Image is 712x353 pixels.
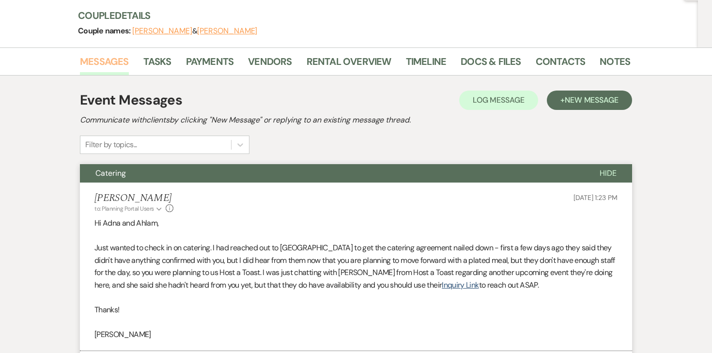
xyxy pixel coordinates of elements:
span: Couple names: [78,26,132,36]
span: Thanks! [94,305,120,315]
button: [PERSON_NAME] [197,27,257,35]
a: Inquiry Link [442,280,479,290]
button: to: Planning Portal Users [94,204,163,213]
a: Docs & Files [461,54,521,75]
p: Just wanted to check in on catering. I had reached out to [GEOGRAPHIC_DATA] to get the catering a... [94,242,618,291]
a: Contacts [536,54,586,75]
span: to reach out ASAP. [479,280,539,290]
a: Payments [186,54,234,75]
span: Hide [600,168,617,178]
span: & [132,26,257,36]
div: Filter by topics... [85,139,137,151]
a: Tasks [143,54,171,75]
a: Timeline [406,54,447,75]
h2: Communicate with clients by clicking "New Message" or replying to an existing message thread. [80,114,632,126]
span: to: Planning Portal Users [94,205,154,213]
p: Hi Adna and Ahlam, [94,217,618,230]
h3: Couple Details [78,9,620,22]
span: Log Message [473,95,525,105]
button: +New Message [547,91,632,110]
button: Hide [584,164,632,183]
span: New Message [565,95,619,105]
span: Catering [95,168,126,178]
a: Notes [600,54,630,75]
button: Catering [80,164,584,183]
a: Rental Overview [307,54,391,75]
button: [PERSON_NAME] [132,27,192,35]
span: [DATE] 1:23 PM [573,193,618,202]
h5: [PERSON_NAME] [94,192,173,204]
span: [PERSON_NAME] [94,329,151,339]
h1: Event Messages [80,90,182,110]
a: Messages [80,54,129,75]
a: Vendors [248,54,292,75]
button: Log Message [459,91,538,110]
